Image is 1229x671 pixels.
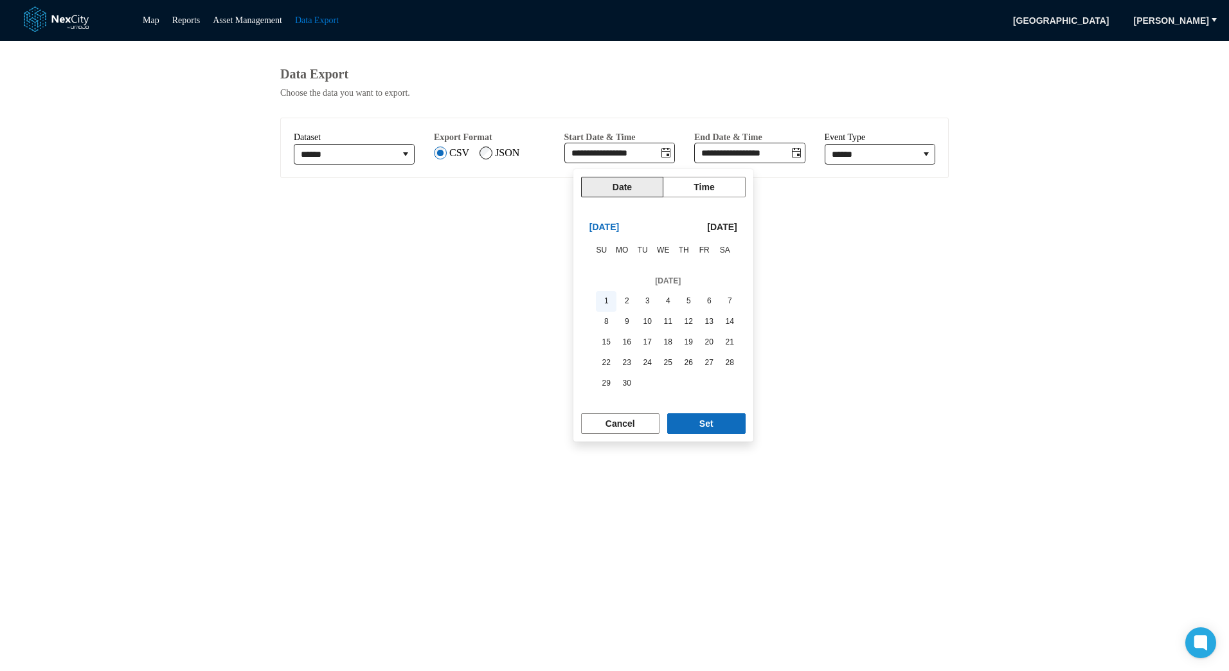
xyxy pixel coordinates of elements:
td: Sunday, June 1, 2025 [596,291,616,312]
td: Friday, June 20, 2025 [699,332,719,353]
button: Set [667,413,746,434]
td: Thursday, June 26, 2025 [678,353,699,373]
button: Date [581,177,664,197]
label: CSV [449,147,469,159]
span: 6 [700,292,718,310]
label: Export Format [434,132,492,142]
span: 14 [721,313,739,331]
td: Friday, June 27, 2025 [699,353,719,373]
td: Wednesday, June 4, 2025 [658,291,678,312]
th: Th [674,240,694,260]
span: [GEOGRAPHIC_DATA] [1005,10,1118,31]
span: Date [613,181,632,193]
span: 17 [638,334,656,352]
label: JSON [495,147,519,159]
span: 28 [721,354,739,372]
span: 27 [700,354,718,372]
button: [PERSON_NAME] [1126,10,1217,31]
span: 24 [638,354,656,372]
td: Thursday, June 19, 2025 [678,332,699,353]
td: Tuesday, June 10, 2025 [637,312,658,332]
span: 1 [597,292,615,310]
td: Wednesday, June 11, 2025 [658,312,678,332]
td: Thursday, June 5, 2025 [678,291,699,312]
span: Cancel [606,417,635,430]
td: Monday, June 30, 2025 [616,373,637,394]
span: 10 [638,313,656,331]
span: 19 [679,334,697,352]
label: End Date & Time [694,132,762,142]
span: 15 [597,334,615,352]
td: Saturday, June 28, 2025 [719,353,740,373]
input: CSV [434,147,447,159]
button: Toggle date-time selector [658,143,674,163]
td: Monday, June 23, 2025 [616,353,637,373]
td: Saturday, June 14, 2025 [719,312,740,332]
td: Sunday, June 22, 2025 [596,353,616,373]
input: JSON [480,147,492,159]
a: Map [143,15,159,25]
td: Sunday, June 15, 2025 [596,332,616,353]
label: Event Type [825,131,866,144]
th: Tu [632,240,653,260]
td: Friday, June 6, 2025 [699,291,719,312]
span: 29 [597,375,615,393]
span: 2 [618,292,636,310]
a: Asset Management [213,15,282,25]
span: 22 [597,354,615,372]
span: 23 [618,354,636,372]
th: Su [591,240,612,260]
td: Wednesday, June 18, 2025 [658,332,678,353]
td: Monday, June 16, 2025 [616,332,637,353]
span: 25 [659,354,677,372]
a: Reports [172,15,201,25]
th: We [653,240,674,260]
label: Dataset [294,131,321,144]
span: 30 [618,375,636,393]
span: 7 [721,292,739,310]
span: 21 [721,334,739,352]
td: Saturday, June 21, 2025 [719,332,740,353]
span: 26 [679,354,697,372]
span: 18 [659,334,677,352]
span: 20 [700,334,718,352]
td: Tuesday, June 3, 2025 [637,291,658,312]
label: Start Date & Time [564,132,636,142]
button: expand combobox [918,145,935,164]
td: Tuesday, June 24, 2025 [637,353,658,373]
div: Choose the data you want to export. [280,88,949,98]
td: Sunday, June 29, 2025 [596,373,616,394]
button: [DATE] [699,217,745,237]
td: Thursday, June 12, 2025 [678,312,699,332]
span: 13 [700,313,718,331]
td: Sunday, June 8, 2025 [596,312,616,332]
span: 12 [679,313,697,331]
span: [PERSON_NAME] [1134,14,1209,27]
span: Time [694,181,714,193]
span: 8 [597,313,615,331]
a: Data Export [295,15,339,25]
button: expand combobox [397,145,414,164]
th: Sa [715,240,735,260]
span: 16 [618,334,636,352]
button: Time [663,177,746,197]
div: Data Export [280,67,949,82]
span: [DATE] [589,220,619,233]
th: Mo [612,240,632,260]
span: 3 [638,292,656,310]
th: [DATE] [596,271,740,291]
span: 5 [679,292,697,310]
span: 9 [618,313,636,331]
span: 11 [659,313,677,331]
td: Friday, June 13, 2025 [699,312,719,332]
span: 4 [659,292,677,310]
button: Cancel [581,413,659,434]
button: [DATE] [581,217,627,237]
td: Saturday, June 7, 2025 [719,291,740,312]
td: Monday, June 2, 2025 [616,291,637,312]
span: Set [699,417,713,430]
td: Tuesday, June 17, 2025 [637,332,658,353]
th: Fr [694,240,715,260]
td: Monday, June 9, 2025 [616,312,637,332]
span: [DATE] [707,220,737,233]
